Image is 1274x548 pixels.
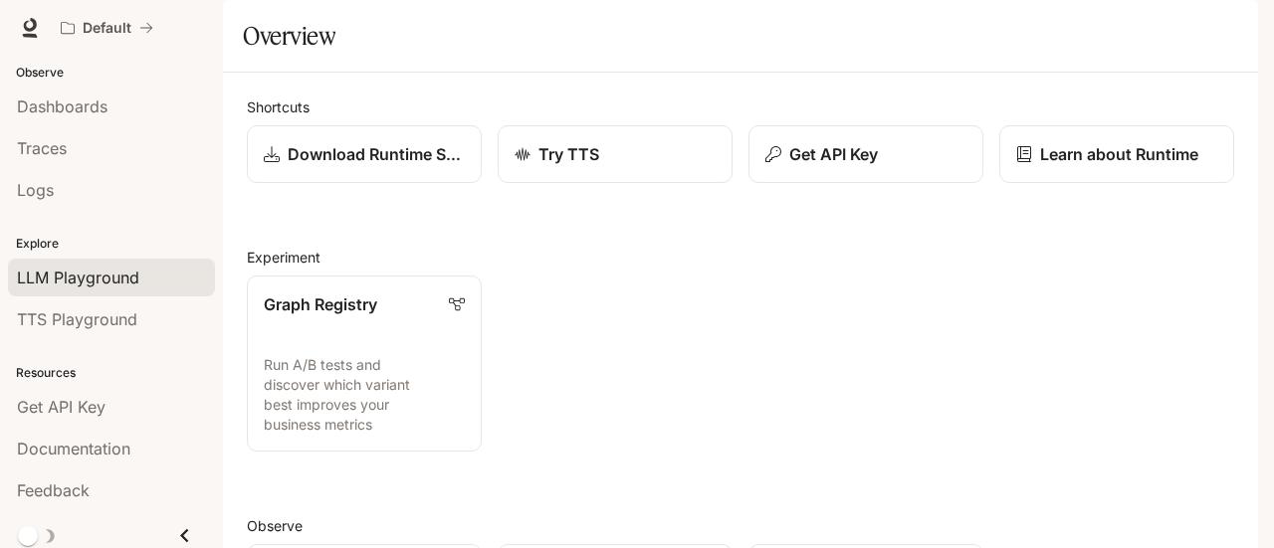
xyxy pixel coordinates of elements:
p: Download Runtime SDK [288,142,465,166]
p: Run A/B tests and discover which variant best improves your business metrics [264,355,465,435]
p: Default [83,20,131,37]
h2: Experiment [247,247,1234,268]
p: Learn about Runtime [1040,142,1198,166]
a: Graph RegistryRun A/B tests and discover which variant best improves your business metrics [247,275,482,452]
h2: Observe [247,515,1234,536]
p: Try TTS [538,142,599,166]
p: Get API Key [789,142,878,166]
h2: Shortcuts [247,96,1234,117]
button: Get API Key [748,125,983,183]
p: Graph Registry [264,292,377,316]
button: All workspaces [52,8,162,48]
a: Learn about Runtime [999,125,1234,183]
h1: Overview [243,16,335,56]
a: Try TTS [498,125,733,183]
a: Download Runtime SDK [247,125,482,183]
